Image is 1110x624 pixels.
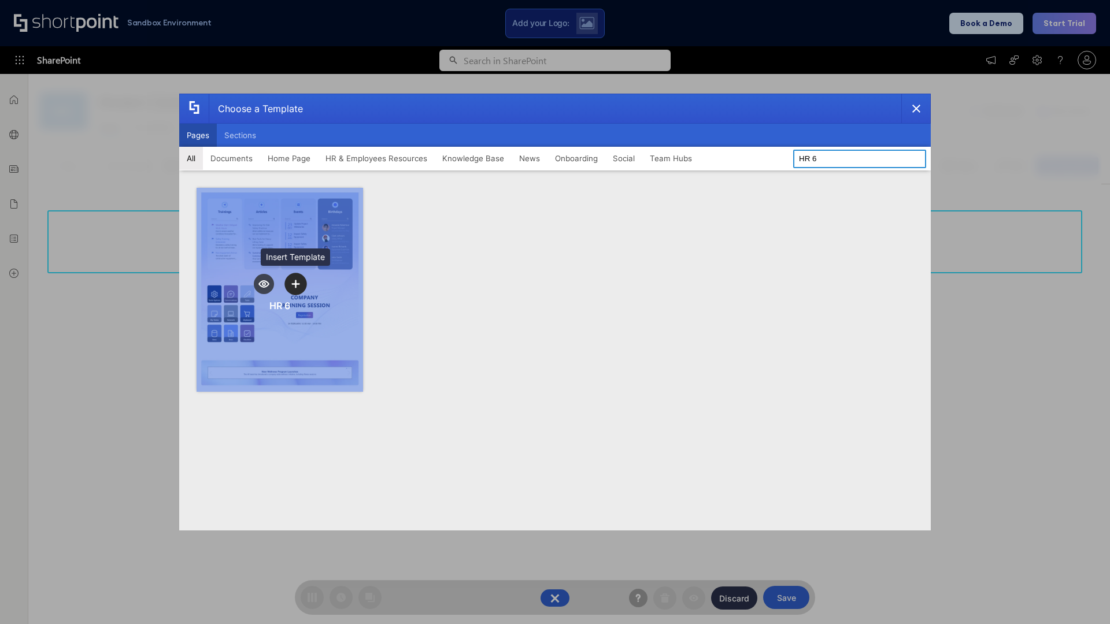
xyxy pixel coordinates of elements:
button: Social [605,147,642,170]
button: Sections [217,124,264,147]
div: template selector [179,94,931,530]
button: Documents [203,147,260,170]
button: Knowledge Base [435,147,512,170]
div: Choose a Template [209,94,303,123]
button: Team Hubs [642,147,700,170]
iframe: Chat Widget [1052,569,1110,624]
button: Onboarding [547,147,605,170]
button: Home Page [260,147,318,170]
button: All [179,147,203,170]
button: Pages [179,124,217,147]
button: News [512,147,547,170]
div: HR 6 [269,300,290,311]
input: Search [793,150,926,168]
button: HR & Employees Resources [318,147,435,170]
